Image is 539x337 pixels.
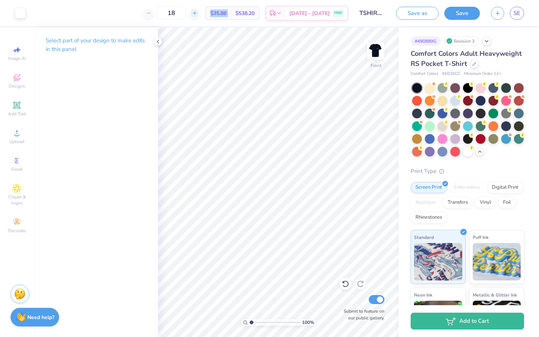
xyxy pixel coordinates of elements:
div: Vinyl [475,197,496,208]
span: Minimum Order: 12 + [464,71,502,77]
div: # 490889G [411,36,441,46]
input: Untitled Design [354,6,390,21]
img: Standard [414,243,462,280]
input: – – [157,6,186,20]
span: Add Text [8,111,26,117]
span: $538.20 [235,9,255,17]
div: Revision 3 [444,36,479,46]
span: Clipart & logos [4,194,30,206]
div: Print Type [411,167,524,176]
span: [DATE] - [DATE] [289,9,330,17]
div: Screen Print [411,182,447,193]
span: Metallic & Glitter Ink [473,291,517,299]
span: Comfort Colors [411,71,438,77]
span: Neon Ink [414,291,432,299]
div: Embroidery [449,182,485,193]
span: SE [514,9,520,18]
span: Upload [9,139,24,145]
span: # 6030CC [442,71,460,77]
span: $35.88 [210,9,226,17]
strong: Need help? [27,314,54,321]
button: Save as [396,7,439,20]
img: Front [368,43,383,58]
div: Front [371,62,381,69]
span: Greek [11,166,23,172]
span: Puff Ink [473,233,488,241]
p: Select part of your design to make edits in this panel [46,36,146,54]
img: Puff Ink [473,243,521,280]
span: Standard [414,233,434,241]
span: Designs [9,83,25,89]
span: 100 % [302,319,314,326]
span: FREE [334,10,342,16]
div: Transfers [443,197,473,208]
div: Foil [498,197,516,208]
label: Submit to feature on our public gallery. [339,308,384,321]
span: Comfort Colors Adult Heavyweight RS Pocket T-Shirt [411,49,522,68]
a: SE [510,7,524,20]
div: Applique [411,197,441,208]
button: Save [444,7,480,20]
span: Image AI [8,55,26,61]
span: Decorate [8,228,26,234]
div: Digital Print [487,182,523,193]
button: Add to Cart [411,313,524,330]
div: Rhinestones [411,212,447,223]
